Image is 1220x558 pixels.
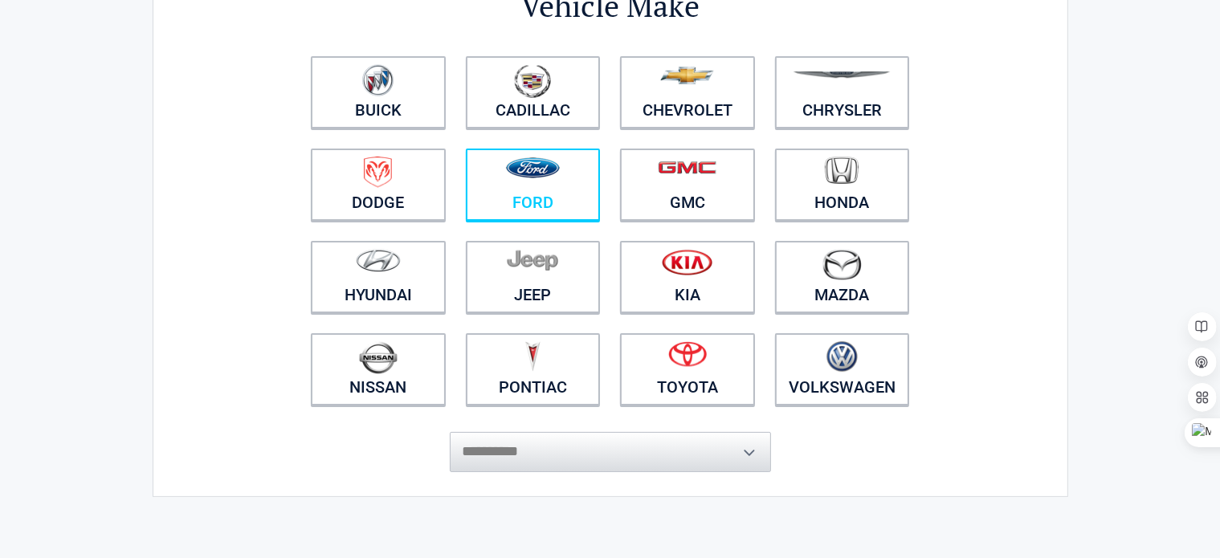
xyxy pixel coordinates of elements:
[311,149,446,221] a: Dodge
[524,341,541,372] img: pontiac
[507,249,558,271] img: jeep
[311,241,446,313] a: Hyundai
[466,333,601,405] a: Pontiac
[825,157,859,185] img: honda
[362,64,394,96] img: buick
[466,241,601,313] a: Jeep
[620,149,755,221] a: GMC
[668,341,707,367] img: toyota
[775,149,910,221] a: Honda
[620,56,755,128] a: Chevrolet
[311,333,446,405] a: Nissan
[662,249,712,275] img: kia
[660,67,714,84] img: chevrolet
[359,341,398,374] img: nissan
[466,149,601,221] a: Ford
[775,56,910,128] a: Chrysler
[364,157,392,188] img: dodge
[775,333,910,405] a: Volkswagen
[620,241,755,313] a: Kia
[826,341,858,373] img: volkswagen
[822,249,862,280] img: mazda
[466,56,601,128] a: Cadillac
[506,157,560,178] img: ford
[356,249,401,272] img: hyundai
[311,56,446,128] a: Buick
[658,161,716,174] img: gmc
[620,333,755,405] a: Toyota
[514,64,551,98] img: cadillac
[793,71,891,79] img: chrysler
[775,241,910,313] a: Mazda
